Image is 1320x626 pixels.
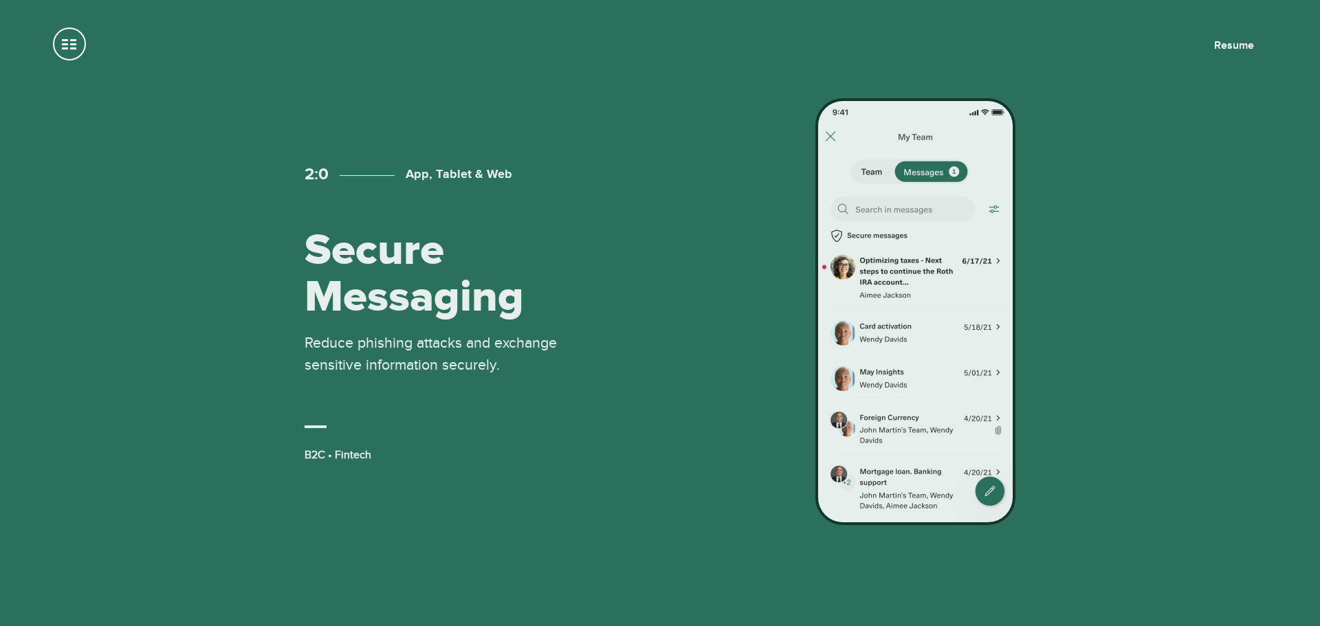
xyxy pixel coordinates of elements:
h3: App, Tablet & Web [340,167,512,182]
a: Resume [1214,38,1254,52]
h2: Secure Messaging [305,228,580,320]
p: Reduce phishing attacks and exchange sensitive information securely. [305,332,580,376]
span: B2C • Fintech [305,448,371,462]
img: Expo [815,98,1015,525]
a: 2:0 App, Tablet & Web Secure Messaging Reduce phishing attacks and exchange sensitive information... [247,98,1072,528]
span: 2:0 [305,164,329,184]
